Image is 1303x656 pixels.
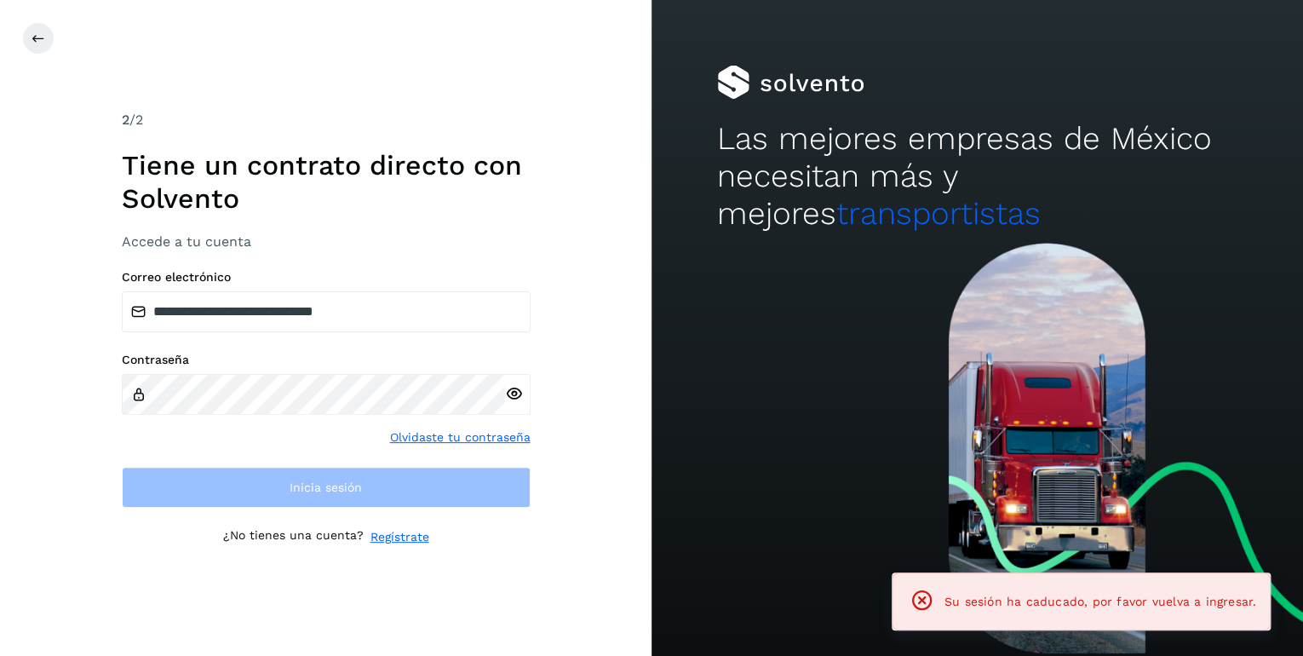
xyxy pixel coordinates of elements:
[122,270,531,285] label: Correo electrónico
[390,429,531,446] a: Olvidaste tu contraseña
[717,120,1238,233] h2: Las mejores empresas de México necesitan más y mejores
[122,112,129,128] span: 2
[122,467,531,508] button: Inicia sesión
[223,528,364,546] p: ¿No tienes una cuenta?
[370,528,429,546] a: Regístrate
[122,110,531,130] div: /2
[122,149,531,215] h1: Tiene un contrato directo con Solvento
[122,353,531,367] label: Contraseña
[836,195,1041,232] span: transportistas
[122,233,531,250] h3: Accede a tu cuenta
[290,481,362,493] span: Inicia sesión
[944,595,1256,608] span: Su sesión ha caducado, por favor vuelva a ingresar.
